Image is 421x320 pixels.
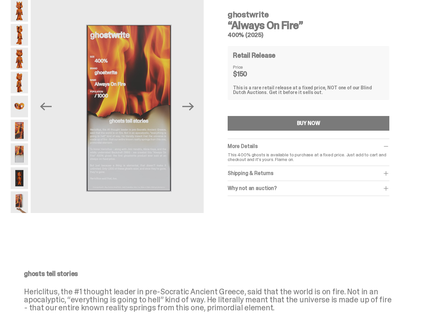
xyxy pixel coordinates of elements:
[11,167,28,189] img: Always-On-Fire---Website-Archive.2497X.png
[228,11,389,19] h4: ghostwrite
[39,99,53,114] button: Previous
[11,24,28,46] img: Always-On-Fire---Website-Archive.2485X.png
[233,85,384,95] div: This is a rare retail release at a fixed price, NOT one of our Blind Dutch Auctions. Get it befor...
[228,152,389,162] p: This 400% ghosts is available to purchase at a fixed price. Just add to cart and checkout and it'...
[233,71,266,77] dd: $150
[11,48,28,69] img: Always-On-Fire---Website-Archive.2487X.png
[24,288,392,312] p: Hericlitus, the #1 thought leader in pre-Socratic Ancient Greece, said that the world is on fire....
[11,96,28,117] img: Always-On-Fire---Website-Archive.2490X.png
[228,185,389,192] div: Why not an auction?
[228,116,389,131] button: BUY NOW
[228,32,389,38] h5: 400% (2025)
[11,120,28,141] img: Always-On-Fire---Website-Archive.2491X.png
[11,143,28,165] img: Always-On-Fire---Website-Archive.2494X.png
[233,52,275,59] h4: Retail Release
[11,72,28,93] img: Always-On-Fire---Website-Archive.2489X.png
[297,121,320,126] div: BUY NOW
[181,99,196,114] button: Next
[233,65,266,69] dt: Price
[228,20,389,31] h3: “Always On Fire”
[11,191,28,213] img: Always-On-Fire---Website-Archive.2522XX.png
[228,143,258,150] span: More Details
[24,270,392,277] p: ghosts tell stories
[228,170,389,177] div: Shipping & Returns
